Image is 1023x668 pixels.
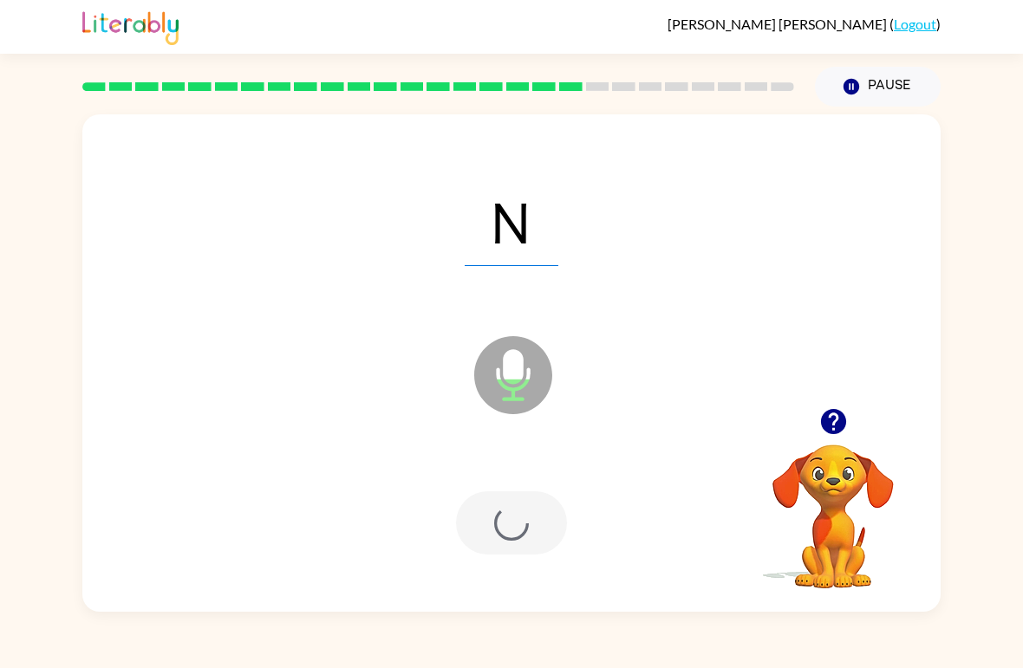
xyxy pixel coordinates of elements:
a: Logout [894,16,936,32]
button: Pause [815,67,941,107]
div: ( ) [668,16,941,32]
video: Your browser must support playing .mp4 files to use Literably. Please try using another browser. [746,418,920,591]
span: N [465,176,558,266]
span: [PERSON_NAME] [PERSON_NAME] [668,16,889,32]
img: Literably [82,7,179,45]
